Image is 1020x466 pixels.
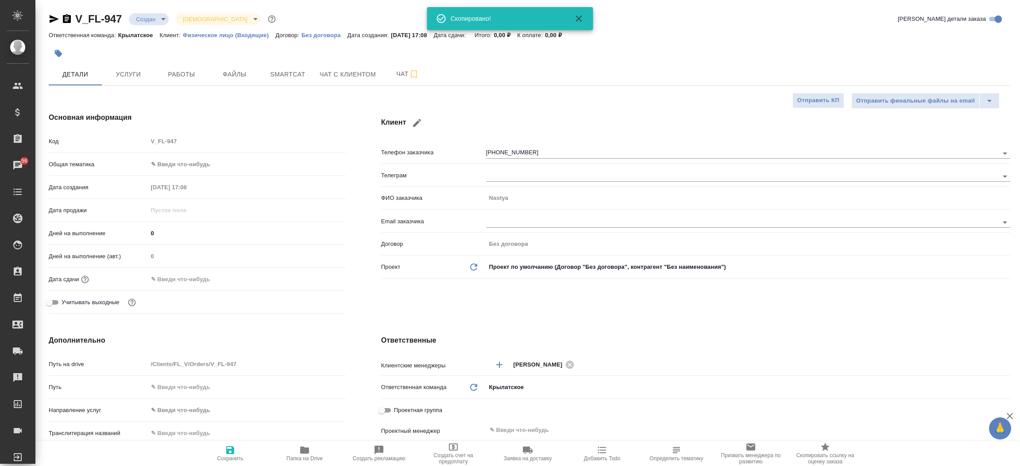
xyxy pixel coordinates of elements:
[486,260,1010,275] div: Проект по умолчанию (Договор "Без договора", контрагент "Без наименования")
[489,354,510,375] button: Добавить менеджера
[267,69,309,80] span: Smartcat
[584,455,620,462] span: Добавить Todo
[49,335,346,346] h4: Дополнительно
[353,455,406,462] span: Создать рекламацию
[381,263,401,271] p: Проект
[148,381,346,393] input: ✎ Введи что-нибудь
[193,441,267,466] button: Сохранить
[275,32,301,38] p: Договор:
[421,452,485,465] span: Создать счет на предоплату
[381,361,486,370] p: Клиентские менеджеры
[301,31,348,38] a: Без договора
[989,417,1011,439] button: 🙏
[118,32,160,38] p: Крылатское
[148,427,346,439] input: ✎ Введи что-нибудь
[394,406,442,415] span: Проектная группа
[486,237,1010,250] input: Пустое поле
[320,69,376,80] span: Чат с клиентом
[1005,364,1007,366] button: Open
[999,216,1011,229] button: Open
[148,181,225,194] input: Пустое поле
[797,95,839,106] span: Отправить КП
[999,170,1011,183] button: Open
[856,96,975,106] span: Отправить финальные файлы на email
[719,452,783,465] span: Призвать менеджера по развитию
[475,32,494,38] p: Итого:
[148,227,346,240] input: ✎ Введи что-нибудь
[183,31,276,38] a: Физическое лицо (Входящие)
[160,69,203,80] span: Работы
[151,406,335,415] div: ✎ Введи что-нибудь
[301,32,348,38] p: Без договора
[286,455,323,462] span: Папка на Drive
[416,441,491,466] button: Создать счет на предоплату
[148,250,346,263] input: Пустое поле
[151,160,335,169] div: ✎ Введи что-нибудь
[49,360,148,369] p: Путь на drive
[2,154,33,176] a: 56
[49,137,148,146] p: Код
[851,93,1000,109] div: split button
[75,13,122,25] a: V_FL-947
[491,441,565,466] button: Заявка на доставку
[381,148,486,157] p: Телефон заказчика
[714,441,788,466] button: Призвать менеджера по развитию
[107,69,150,80] span: Услуги
[49,275,79,284] p: Дата сдачи
[213,69,256,80] span: Файлы
[517,32,545,38] p: К оплате:
[348,32,391,38] p: Дата создания:
[126,297,138,308] button: Выбери, если сб и вс нужно считать рабочими днями для выполнения заказа.
[409,69,419,80] svg: Подписаться
[793,452,857,465] span: Скопировать ссылку на оценку заказа
[217,455,243,462] span: Сохранить
[133,15,158,23] button: Создан
[639,441,714,466] button: Определить тематику
[568,13,590,24] button: Закрыть
[148,358,346,371] input: Пустое поле
[342,441,416,466] button: Создать рекламацию
[267,441,342,466] button: Папка на Drive
[898,15,986,23] span: [PERSON_NAME] детали заказа
[486,380,1010,395] div: Крылатское
[514,359,577,370] div: [PERSON_NAME]
[381,217,486,226] p: Email заказчика
[49,206,148,215] p: Дата продажи
[381,335,1010,346] h4: Ответственные
[49,252,148,261] p: Дней на выполнение (авт.)
[999,147,1011,160] button: Open
[176,13,260,25] div: Создан
[486,191,1010,204] input: Пустое поле
[545,32,568,38] p: 0,00 ₽
[391,32,434,38] p: [DATE] 17:08
[381,112,1010,134] h4: Клиент
[49,112,346,123] h4: Основная информация
[148,135,346,148] input: Пустое поле
[54,69,97,80] span: Детали
[504,455,552,462] span: Заявка на доставку
[649,455,703,462] span: Определить тематику
[381,383,447,392] p: Ответственная команда
[514,360,568,369] span: [PERSON_NAME]
[180,15,250,23] button: [DEMOGRAPHIC_DATA]
[148,157,346,172] div: ✎ Введи что-нибудь
[49,32,118,38] p: Ответственная команда:
[788,441,862,466] button: Скопировать ссылку на оценку заказа
[381,240,486,248] p: Договор
[79,274,91,285] button: Если добавить услуги и заполнить их объемом, то дата рассчитается автоматически
[266,13,278,25] button: Доп статусы указывают на важность/срочность заказа
[62,14,72,24] button: Скопировать ссылку
[148,204,225,217] input: Пустое поле
[792,93,844,108] button: Отправить КП
[148,403,346,418] div: ✎ Введи что-нибудь
[148,273,225,286] input: ✎ Введи что-нибудь
[16,157,33,165] span: 56
[62,298,120,307] span: Учитывать выходные
[49,183,148,192] p: Дата создания
[381,427,486,435] p: Проектный менеджер
[49,14,59,24] button: Скопировать ссылку для ЯМессенджера
[494,32,517,38] p: 0,00 ₽
[129,13,169,25] div: Создан
[451,14,561,23] div: Скопировано!
[49,229,148,238] p: Дней на выполнение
